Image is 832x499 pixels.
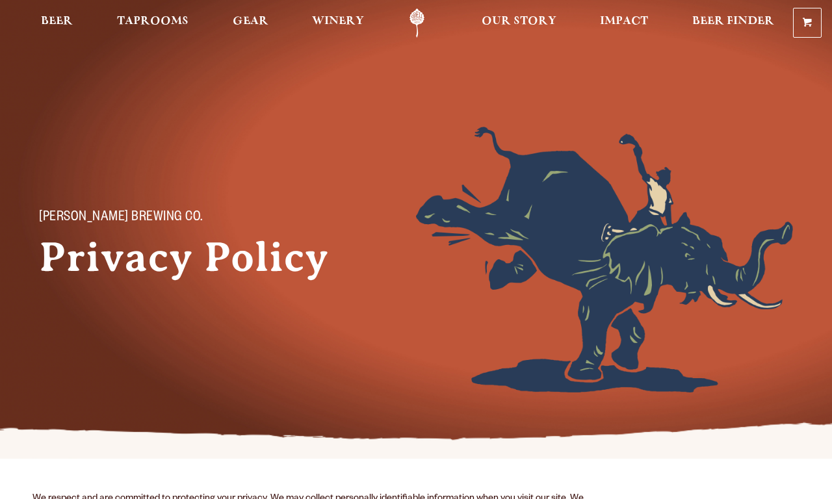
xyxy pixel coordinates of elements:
p: [PERSON_NAME] Brewing Co. [39,211,325,226]
a: Winery [304,8,372,38]
a: Gear [224,8,277,38]
a: Odell Home [393,8,441,38]
span: Beer [41,16,73,27]
h1: Privacy Policy [39,234,351,281]
a: Taprooms [109,8,197,38]
img: Foreground404 [416,127,793,392]
a: Beer Finder [684,8,783,38]
span: Our Story [482,16,556,27]
span: Impact [600,16,648,27]
span: Beer Finder [692,16,774,27]
a: Beer [32,8,81,38]
span: Winery [312,16,364,27]
a: Our Story [473,8,565,38]
span: Taprooms [117,16,188,27]
a: Impact [591,8,656,38]
span: Gear [233,16,268,27]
